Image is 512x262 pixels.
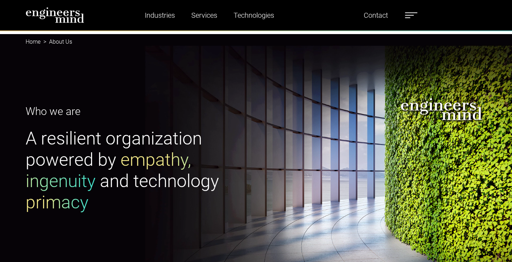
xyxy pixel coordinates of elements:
[26,128,252,213] h1: A resilient organization powered by and technology
[26,192,89,213] span: primacy
[188,7,220,23] a: Services
[231,7,277,23] a: Technologies
[26,38,41,45] a: Home
[26,149,191,191] span: empathy, ingenuity
[142,7,178,23] a: Industries
[26,103,252,119] p: Who we are
[361,7,391,23] a: Contact
[26,34,486,50] nav: breadcrumb
[41,38,72,46] li: About Us
[26,7,84,23] img: logo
